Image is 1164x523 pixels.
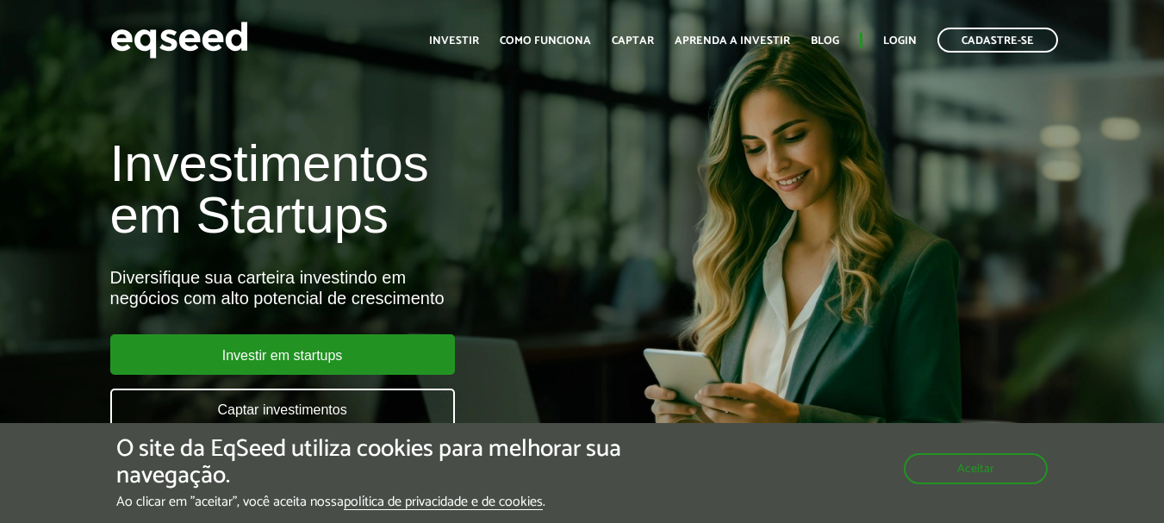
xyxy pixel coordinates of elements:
p: Ao clicar em "aceitar", você aceita nossa . [116,494,675,510]
a: Captar investimentos [110,389,455,429]
a: Investir [429,35,479,47]
a: Investir em startups [110,334,455,375]
h5: O site da EqSeed utiliza cookies para melhorar sua navegação. [116,436,675,489]
button: Aceitar [904,453,1048,484]
a: Captar [612,35,654,47]
a: Aprenda a investir [675,35,790,47]
a: Como funciona [500,35,591,47]
a: Cadastre-se [937,28,1058,53]
img: EqSeed [110,17,248,63]
h1: Investimentos em Startups [110,138,667,241]
a: política de privacidade e de cookies [344,495,543,510]
a: Login [883,35,917,47]
div: Diversifique sua carteira investindo em negócios com alto potencial de crescimento [110,267,667,308]
a: Blog [811,35,839,47]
